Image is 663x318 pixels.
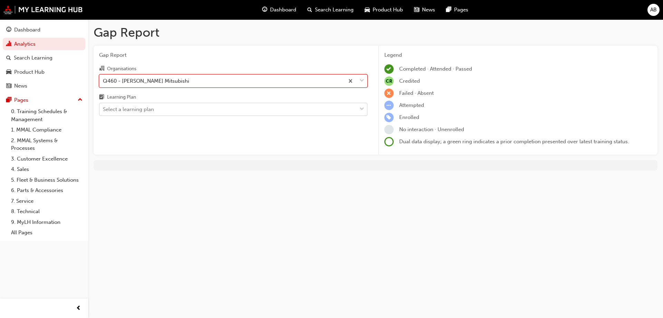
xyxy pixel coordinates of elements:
[76,304,81,313] span: prev-icon
[8,227,85,238] a: All Pages
[6,55,11,61] span: search-icon
[302,3,359,17] a: search-iconSearch Learning
[399,78,420,84] span: Credited
[359,105,364,114] span: down-icon
[365,6,370,14] span: car-icon
[14,68,45,76] div: Product Hub
[8,175,85,185] a: 5. Fleet & Business Solutions
[99,66,104,72] span: organisation-icon
[3,52,85,64] a: Search Learning
[315,6,354,14] span: Search Learning
[399,102,424,108] span: Attempted
[78,96,83,105] span: up-icon
[384,51,652,59] div: Legend
[8,154,85,164] a: 3. Customer Excellence
[409,3,441,17] a: news-iconNews
[270,6,296,14] span: Dashboard
[399,114,419,120] span: Enrolled
[8,217,85,228] a: 9. MyLH Information
[6,83,11,89] span: news-icon
[3,94,85,107] button: Pages
[359,3,409,17] a: car-iconProduct Hub
[359,76,364,85] span: down-icon
[8,125,85,135] a: 1. MMAL Compliance
[14,82,27,90] div: News
[414,6,419,14] span: news-icon
[14,54,52,62] div: Search Learning
[307,6,312,14] span: search-icon
[399,138,629,145] span: Dual data display; a green ring indicates a prior completion presented over latest training status.
[384,101,394,110] span: learningRecordVerb_ATTEMPT-icon
[399,126,464,133] span: No interaction · Unenrolled
[384,125,394,134] span: learningRecordVerb_NONE-icon
[3,5,83,14] img: mmal
[399,66,472,72] span: Completed · Attended · Passed
[373,6,403,14] span: Product Hub
[3,80,85,92] a: News
[6,97,11,103] span: pages-icon
[99,94,104,101] span: learningplan-icon
[6,41,11,47] span: chart-icon
[3,24,85,36] a: Dashboard
[384,89,394,98] span: learningRecordVerb_FAIL-icon
[8,185,85,196] a: 6. Parts & Accessories
[257,3,302,17] a: guage-iconDashboard
[3,22,85,94] button: DashboardAnalyticsSearch LearningProduct HubNews
[8,164,85,175] a: 4. Sales
[8,196,85,207] a: 7. Service
[399,90,434,96] span: Failed · Absent
[446,6,451,14] span: pages-icon
[107,65,136,72] div: Organisations
[262,6,267,14] span: guage-icon
[384,76,394,86] span: null-icon
[14,26,40,34] div: Dashboard
[6,69,11,75] span: car-icon
[6,27,11,33] span: guage-icon
[8,106,85,125] a: 0. Training Schedules & Management
[422,6,435,14] span: News
[647,4,660,16] button: AB
[3,66,85,79] a: Product Hub
[8,135,85,154] a: 2. MMAL Systems & Processes
[8,206,85,217] a: 8. Technical
[384,64,394,74] span: learningRecordVerb_COMPLETE-icon
[650,6,657,14] span: AB
[3,38,85,51] a: Analytics
[14,96,28,104] div: Pages
[103,77,189,85] div: Q460 - [PERSON_NAME] Mitsubishi
[99,51,367,59] span: Gap Report
[103,106,154,113] div: Select a learning plan
[454,6,468,14] span: Pages
[107,94,136,101] div: Learning Plan
[441,3,474,17] a: pages-iconPages
[94,25,657,40] h1: Gap Report
[384,113,394,122] span: learningRecordVerb_ENROLL-icon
